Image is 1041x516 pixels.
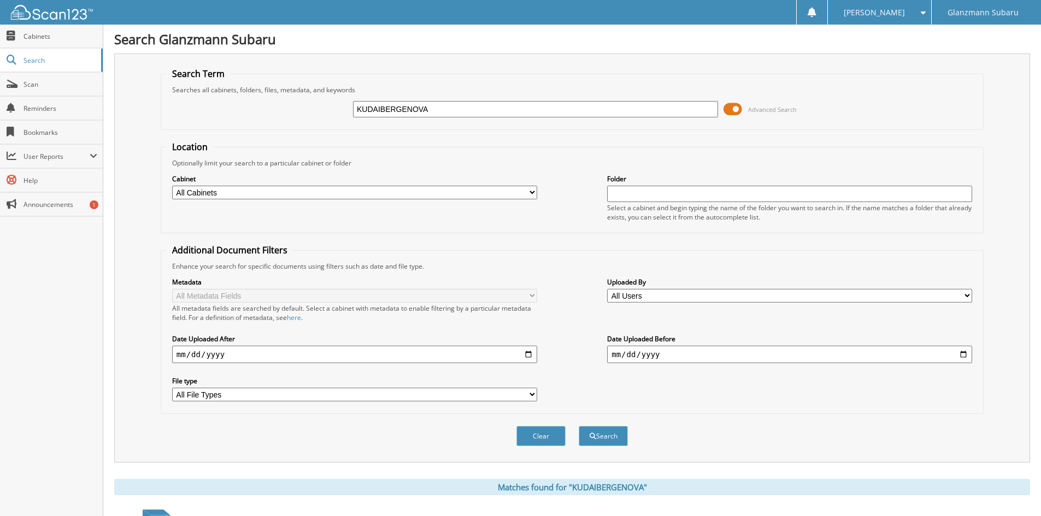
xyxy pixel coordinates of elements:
span: Cabinets [23,32,97,41]
span: Bookmarks [23,128,97,137]
div: Enhance your search for specific documents using filters such as date and file type. [167,262,978,271]
span: Glanzmann Subaru [948,9,1019,16]
legend: Additional Document Filters [167,244,293,256]
label: File type [172,376,537,385]
span: Reminders [23,104,97,113]
label: Folder [607,174,972,183]
span: [PERSON_NAME] [844,9,905,16]
span: User Reports [23,152,90,161]
span: Announcements [23,200,97,209]
legend: Search Term [167,68,230,80]
input: end [607,346,972,363]
img: scan123-logo-white.svg [11,5,93,20]
label: Date Uploaded Before [607,334,972,343]
label: Metadata [172,277,537,287]
div: Searches all cabinets, folders, files, metadata, and keywords [167,85,978,94]
button: Clear [516,426,566,446]
span: Advanced Search [748,105,797,114]
input: start [172,346,537,363]
button: Search [579,426,628,446]
span: Help [23,176,97,185]
div: 1 [90,200,98,209]
div: All metadata fields are searched by default. Select a cabinet with metadata to enable filtering b... [172,304,537,322]
div: Select a cabinet and begin typing the name of the folder you want to search in. If the name match... [607,203,972,222]
legend: Location [167,141,213,153]
span: Scan [23,80,97,89]
label: Uploaded By [607,277,972,287]
label: Date Uploaded After [172,334,537,343]
div: Optionally limit your search to a particular cabinet or folder [167,158,978,168]
a: here [287,313,301,322]
label: Cabinet [172,174,537,183]
div: Matches found for "KUDAIBERGENOVA" [114,479,1030,495]
span: Search [23,56,96,65]
h1: Search Glanzmann Subaru [114,30,1030,48]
